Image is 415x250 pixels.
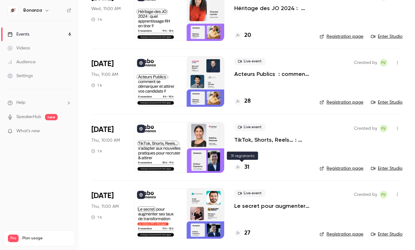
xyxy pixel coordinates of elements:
[381,125,386,132] span: FV
[234,123,265,131] span: Live event
[91,191,114,201] span: [DATE]
[8,235,19,242] span: Pro
[16,114,41,120] a: SpeakerHub
[91,83,102,88] div: 1 h
[91,137,120,144] span: Thu, 10:00 AM
[91,56,124,107] div: Nov 6 Thu, 9:00 AM (Europe/Paris)
[371,33,402,40] a: Enter Studio
[234,70,310,78] a: Acteurs Publics : comment se démarquer et attirer vos candidats ?
[234,202,310,210] a: Le secret pour augmenter ses taux de transformation : la relation RH x Manager
[320,33,363,40] a: Registration page
[234,136,310,144] a: TikTok, Shorts, Reels… : s’adapter aux nouvelles pratiques pour recruter & attirer
[8,99,71,106] li: help-dropdown-opener
[64,128,71,134] iframe: Noticeable Trigger
[234,4,310,12] a: Héritage des JO 2024 : quel apprentissage RH en tirer ?
[244,229,250,237] h4: 27
[320,99,363,105] a: Registration page
[91,215,102,220] div: 1 h
[91,149,102,154] div: 1 h
[45,114,58,120] span: new
[381,59,386,66] span: FV
[234,31,251,40] a: 20
[91,17,102,22] div: 1 h
[244,97,251,105] h4: 28
[354,125,377,132] span: Created by
[8,31,29,37] div: Events
[380,191,387,198] span: Fabio Vilarinho
[320,231,363,237] a: Registration page
[91,59,114,69] span: [DATE]
[91,71,118,78] span: Thu, 9:00 AM
[16,99,26,106] span: Help
[16,128,40,134] span: What's new
[91,188,124,239] div: Nov 6 Thu, 11:00 AM (Europe/Paris)
[91,6,121,12] span: Wed, 11:00 AM
[371,99,402,105] a: Enter Studio
[320,165,363,172] a: Registration page
[234,97,251,105] a: 28
[91,122,124,173] div: Nov 6 Thu, 10:00 AM (Europe/Paris)
[91,125,114,135] span: [DATE]
[380,59,387,66] span: Fabio Vilarinho
[371,231,402,237] a: Enter Studio
[244,163,249,172] h4: 31
[91,203,119,210] span: Thu, 11:00 AM
[381,191,386,198] span: FV
[23,7,42,14] h6: Bonanza
[354,59,377,66] span: Created by
[234,229,250,237] a: 27
[244,31,251,40] h4: 20
[354,191,377,198] span: Created by
[22,236,71,241] span: Plan usage
[8,59,36,65] div: Audience
[380,125,387,132] span: Fabio Vilarinho
[234,58,265,65] span: Live event
[8,45,30,51] div: Videos
[8,73,33,79] div: Settings
[234,163,249,172] a: 31
[8,5,18,15] img: Bonanza
[371,165,402,172] a: Enter Studio
[234,190,265,197] span: Live event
